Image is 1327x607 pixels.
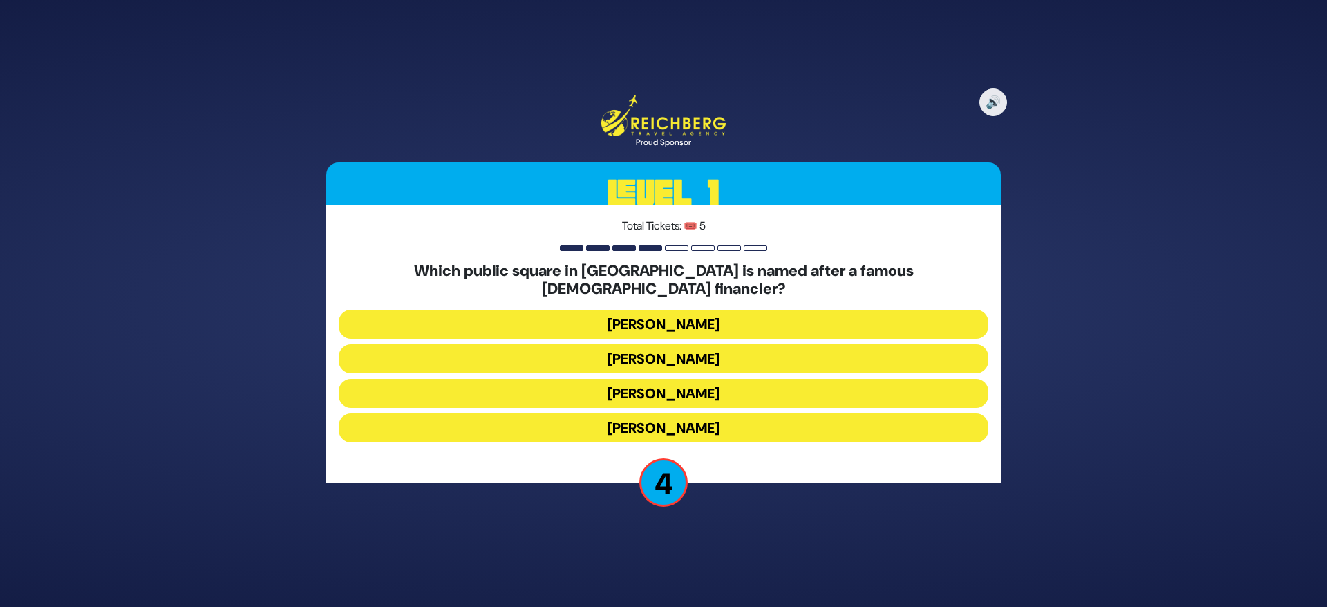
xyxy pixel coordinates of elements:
button: [PERSON_NAME] [339,344,988,373]
img: Reichberg Travel [601,95,726,136]
div: Proud Sponsor [601,136,726,149]
button: [PERSON_NAME] [339,379,988,408]
button: [PERSON_NAME] [339,310,988,339]
h3: Level 1 [326,162,1001,225]
p: 4 [639,458,688,507]
h5: Which public square in [GEOGRAPHIC_DATA] is named after a famous [DEMOGRAPHIC_DATA] financier? [339,262,988,299]
button: 🔊 [979,88,1007,116]
p: Total Tickets: 🎟️ 5 [339,218,988,234]
button: [PERSON_NAME] [339,413,988,442]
